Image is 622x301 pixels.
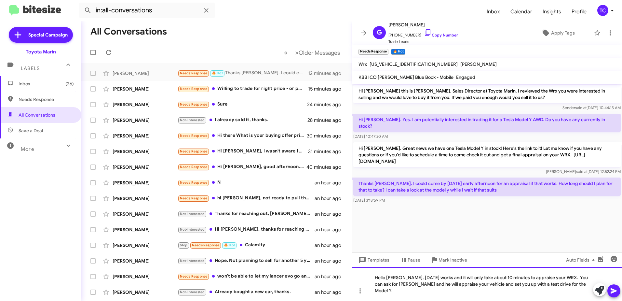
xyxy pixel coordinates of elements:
div: hi [PERSON_NAME], not ready to pull the trigger yet. Going back-and-forth between used Lexus and ... [178,194,315,202]
div: Already bought a new car, thanks. [178,288,315,296]
span: Trade Leads [388,38,458,45]
div: [PERSON_NAME] [113,117,178,123]
div: an hour ago [315,195,346,202]
div: Toyota Marin [26,49,56,55]
div: 31 minutes ago [308,148,346,155]
span: Inbox [481,2,505,21]
span: Needs Response [19,96,74,103]
span: All Conversations [19,112,55,118]
span: [DATE] 3:18:59 PM [353,198,385,203]
div: [PERSON_NAME] [113,242,178,249]
div: [PERSON_NAME] [113,226,178,233]
div: Thanks for reaching out, [PERSON_NAME]. My wife and I were able to view the vehicle at [GEOGRAPHI... [178,210,315,218]
button: Next [291,46,344,59]
span: said at [575,105,587,110]
span: Special Campaign [28,32,68,38]
span: Inbox [19,80,74,87]
span: [US_VEHICLE_IDENTIFICATION_NUMBER] [370,61,458,67]
span: KBB ICO [PERSON_NAME] Blue Book - Mobile [358,74,453,80]
span: Apply Tags [551,27,575,39]
a: Special Campaign [9,27,73,43]
span: Needs Response [180,71,208,75]
button: Templates [352,254,395,266]
span: « [284,49,288,57]
div: Nope. Not planning to sell for another 5 years at least. Thanks for reaching out! [178,257,315,265]
div: [PERSON_NAME] [113,164,178,170]
div: an hour ago [315,289,346,295]
span: (26) [65,80,74,87]
span: said at [576,169,588,174]
span: Save a Deal [19,127,43,134]
span: » [295,49,299,57]
a: Insights [537,2,566,21]
div: Hello [PERSON_NAME], [DATE] works and it will only take about 10 minutes to appraise your WRX. Yo... [352,267,622,301]
div: an hour ago [315,179,346,186]
div: 12 minutes ago [308,70,346,77]
span: Auto Fields [566,254,597,266]
span: [PERSON_NAME] [460,61,497,67]
div: Thanks [PERSON_NAME]. I could come by [DATE] early afternoon for an appraisal if that works. How ... [178,69,308,77]
div: Hi there What is your buying offer price [178,132,307,139]
span: More [21,146,34,152]
span: Needs Response [180,196,208,200]
div: won't be able to let my lancer evo go and as for others car Probably none atm. [178,273,315,280]
span: Not-Interested [180,118,205,122]
div: 28 minutes ago [307,117,346,123]
span: Wrx [358,61,367,67]
div: an hour ago [315,226,346,233]
a: Calendar [505,2,537,21]
div: Hi [PERSON_NAME], I wasn't aware I was connected to any particular vehicle. I test drove two cars... [178,148,308,155]
div: 40 minutes ago [307,164,346,170]
div: an hour ago [315,242,346,249]
button: Pause [395,254,426,266]
div: Sure [178,101,307,108]
span: Not-Interested [180,290,205,294]
small: 🔥 Hot [391,49,405,55]
button: TC [592,5,615,16]
div: [PERSON_NAME] [113,179,178,186]
p: Hi [PERSON_NAME]. Great news we have one Tesla Model Y in stock! Here's the link to it! Let me kn... [353,142,621,167]
div: [PERSON_NAME] [113,86,178,92]
span: [PHONE_NUMBER] [388,29,458,38]
span: Needs Response [180,149,208,153]
span: Not-Interested [180,259,205,263]
div: Hi [PERSON_NAME], thanks for reaching out. I sold the Q50. [178,226,315,233]
div: [PERSON_NAME] [113,70,178,77]
div: [PERSON_NAME] [113,195,178,202]
small: Needs Response [358,49,388,55]
a: Copy Number [424,33,458,37]
div: an hour ago [315,211,346,217]
span: [PERSON_NAME] [DATE] 12:52:24 PM [546,169,621,174]
div: [PERSON_NAME] [113,258,178,264]
div: Willing to trade for right price - or potentially a grand Highlander [178,85,308,93]
a: Profile [566,2,592,21]
span: Engaged [456,74,475,80]
span: Needs Response [180,87,208,91]
button: Auto Fields [561,254,602,266]
span: Needs Response [180,180,208,185]
span: Not-Interested [180,227,205,232]
span: Pause [408,254,420,266]
div: 30 minutes ago [307,133,346,139]
div: 15 minutes ago [308,86,346,92]
div: [PERSON_NAME] [113,101,178,108]
span: Needs Response [180,274,208,279]
span: Mark Inactive [439,254,467,266]
span: Stop [180,243,188,247]
span: [DATE] 10:47:20 AM [353,134,388,139]
div: [PERSON_NAME] [113,148,178,155]
span: Needs Response [180,102,208,107]
span: [PERSON_NAME] [388,21,458,29]
span: Needs Response [192,243,220,247]
div: an hour ago [315,273,346,280]
p: Hi [PERSON_NAME]. Yes. I am potentially interested in trading it for a Tesla Model Y AWD. Do you ... [353,114,621,132]
div: I already sold it, thanks. [178,116,307,124]
div: [PERSON_NAME] [113,289,178,295]
div: N [178,179,315,186]
span: G [377,27,382,38]
div: Hi [PERSON_NAME], good afternoon. I'm interested in selling the car, but I need to buy another on... [178,163,307,171]
nav: Page navigation example [280,46,344,59]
